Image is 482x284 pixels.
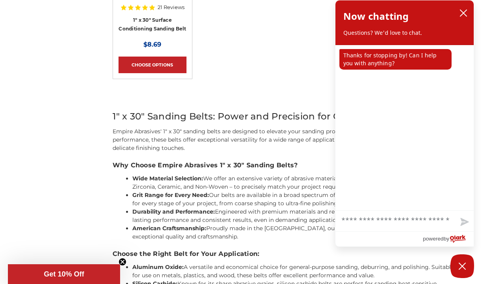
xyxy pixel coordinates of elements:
h3: Choose the Right Belt for Your Application: [113,249,458,259]
strong: Grit Range for Every Need: [132,191,209,199]
strong: American Craftsmanship: [132,225,206,232]
li: Our belts are available in a broad spectrum of grits, ensuring you have the right abrasive for ev... [132,191,458,208]
span: Get 10% Off [44,270,84,278]
div: Get 10% OffClose teaser [8,264,120,284]
h3: Why Choose Empire Abrasives 1" x 30" Sanding Belts? [113,161,458,170]
li: We offer an extensive variety of abrasive materials – Aluminum Oxide, Silicon Carbide, Zirconia, ... [132,174,458,191]
span: powered [423,234,443,244]
button: Send message [454,213,474,231]
div: chat [335,45,474,210]
h2: 1" x 30" Sanding Belts: Power and Precision for Grinding and Finishing [113,110,458,123]
a: Powered by Olark [423,232,474,246]
li: Engineered with premium materials and reinforced backing, our belts deliver long-lasting performa... [132,208,458,224]
strong: Wide Material Selection: [132,175,203,182]
button: Close teaser [119,258,126,266]
a: 1" x 30" Surface Conditioning Sanding Belt [119,17,186,32]
p: Thanks for stopping by! Can I help you with anything? [339,49,452,70]
span: 21 Reviews [158,5,185,10]
a: Choose Options [119,57,187,73]
strong: Aluminum Oxide: [132,263,184,271]
p: Empire Abrasives' 1" x 30" sanding belts are designed to elevate your sanding projects to the nex... [113,127,458,152]
button: Close Chatbox [450,254,474,278]
span: $8.69 [143,41,161,48]
span: by [444,234,449,244]
button: close chatbox [457,7,470,19]
li: Proudly made in the [GEOGRAPHIC_DATA], our sanding belts reflect our commitment to exceptional qu... [132,224,458,241]
strong: Durability and Performance: [132,208,215,215]
p: Questions? We'd love to chat. [343,29,466,37]
li: A versatile and economical choice for general-purpose sanding, deburring, and polishing. Suitable... [132,263,458,280]
h2: Now chatting [343,8,409,24]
